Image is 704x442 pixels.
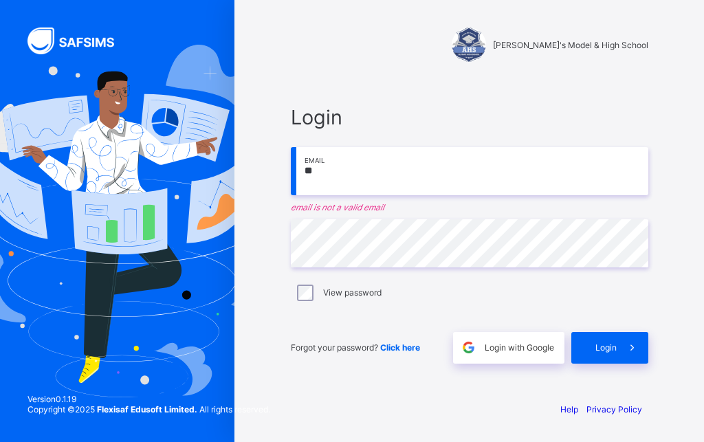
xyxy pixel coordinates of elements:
[380,342,420,353] a: Click here
[97,404,197,415] strong: Flexisaf Edusoft Limited.
[595,342,617,353] span: Login
[27,394,270,404] span: Version 0.1.19
[27,27,131,54] img: SAFSIMS Logo
[291,342,420,353] span: Forgot your password?
[323,287,382,298] label: View password
[461,340,476,355] img: google.396cfc9801f0270233282035f929180a.svg
[27,404,270,415] span: Copyright © 2025 All rights reserved.
[485,342,554,353] span: Login with Google
[291,105,648,129] span: Login
[291,202,648,212] em: email is not a valid email
[586,404,642,415] a: Privacy Policy
[493,40,648,50] span: [PERSON_NAME]'s Model & High School
[560,404,578,415] a: Help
